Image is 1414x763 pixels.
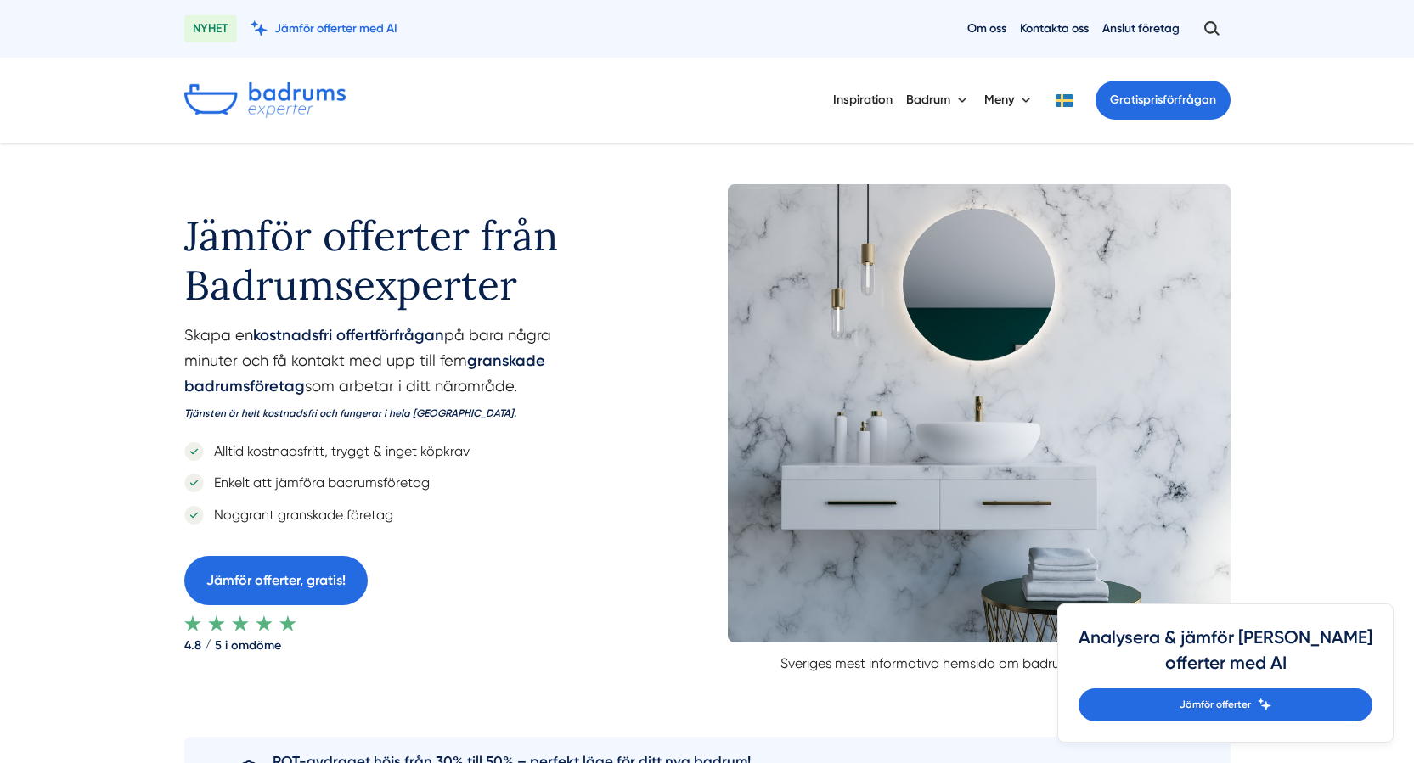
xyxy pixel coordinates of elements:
[833,78,893,121] a: Inspiration
[728,642,1231,674] p: Sveriges mest informativa hemsida om badrum, våtrum & bastu.
[184,184,619,323] h1: Jämför offerter från Badrumsexperter
[1079,625,1372,688] h4: Analysera & jämför [PERSON_NAME] offerter med AI
[253,326,444,345] strong: kostnadsfri offertförfrågan
[1110,93,1143,107] span: Gratis
[1096,81,1231,120] a: Gratisprisförfrågan
[184,631,619,654] strong: 4.8 / 5 i omdöme
[984,78,1034,122] button: Meny
[184,15,237,42] span: NYHET
[967,20,1006,36] a: Om oss
[184,82,346,118] img: Badrumsexperter.se logotyp
[204,504,393,525] p: Noggrant granskade företag
[204,440,470,462] p: Alltid kostnadsfritt, tryggt & inget köpkrav
[1102,20,1180,36] a: Anslut företag
[1079,688,1372,721] a: Jämför offerter
[1193,14,1231,44] button: Öppna sök
[728,184,1231,642] img: Badrumsexperter omslagsbild
[251,20,397,36] a: Jämför offerter med AI
[1180,697,1251,713] span: Jämför offerter
[274,20,397,36] span: Jämför offerter med AI
[1020,20,1089,36] a: Kontakta oss
[204,472,430,493] p: Enkelt att jämföra badrumsföretag
[184,407,516,419] i: Tjänsten är helt kostnadsfri och fungerar i hela [GEOGRAPHIC_DATA].
[906,78,971,122] button: Badrum
[184,323,619,432] p: Skapa en på bara några minuter och få kontakt med upp till fem som arbetar i ditt närområde.
[184,556,368,604] a: Jämför offerter, gratis!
